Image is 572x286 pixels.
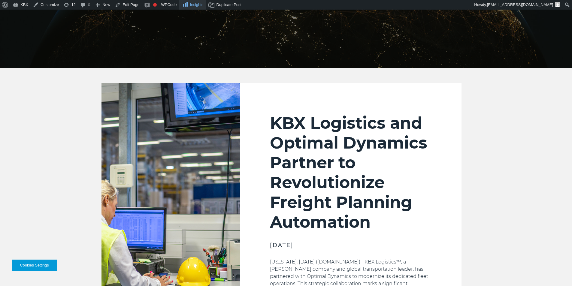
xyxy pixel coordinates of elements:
h3: [DATE] [270,241,431,249]
div: Focus keyphrase not set [153,3,157,7]
span: Insights [190,2,204,7]
h2: KBX Logistics and Optimal Dynamics Partner to Revolutionize Freight Planning Automation [270,113,431,232]
span: [EMAIL_ADDRESS][DOMAIN_NAME] [487,2,553,7]
button: Cookies Settings [12,260,57,271]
